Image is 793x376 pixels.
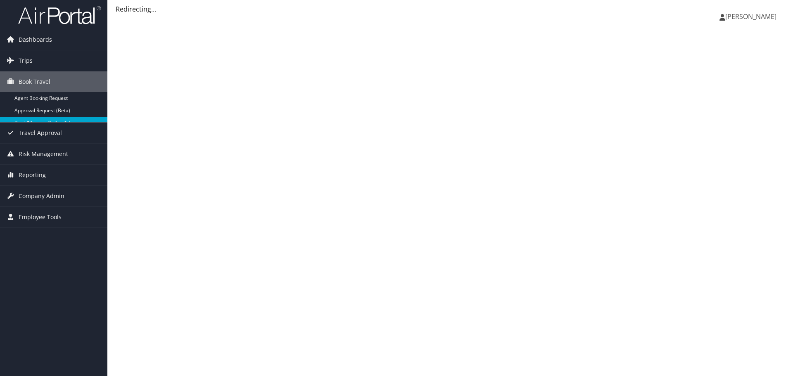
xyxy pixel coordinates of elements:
img: airportal-logo.png [18,5,101,25]
span: Reporting [19,165,46,185]
span: [PERSON_NAME] [725,12,776,21]
span: Dashboards [19,29,52,50]
div: Redirecting... [116,4,785,14]
span: Company Admin [19,186,64,206]
span: Risk Management [19,144,68,164]
span: Employee Tools [19,207,62,227]
span: Trips [19,50,33,71]
span: Book Travel [19,71,50,92]
a: [PERSON_NAME] [719,4,785,29]
span: Travel Approval [19,123,62,143]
